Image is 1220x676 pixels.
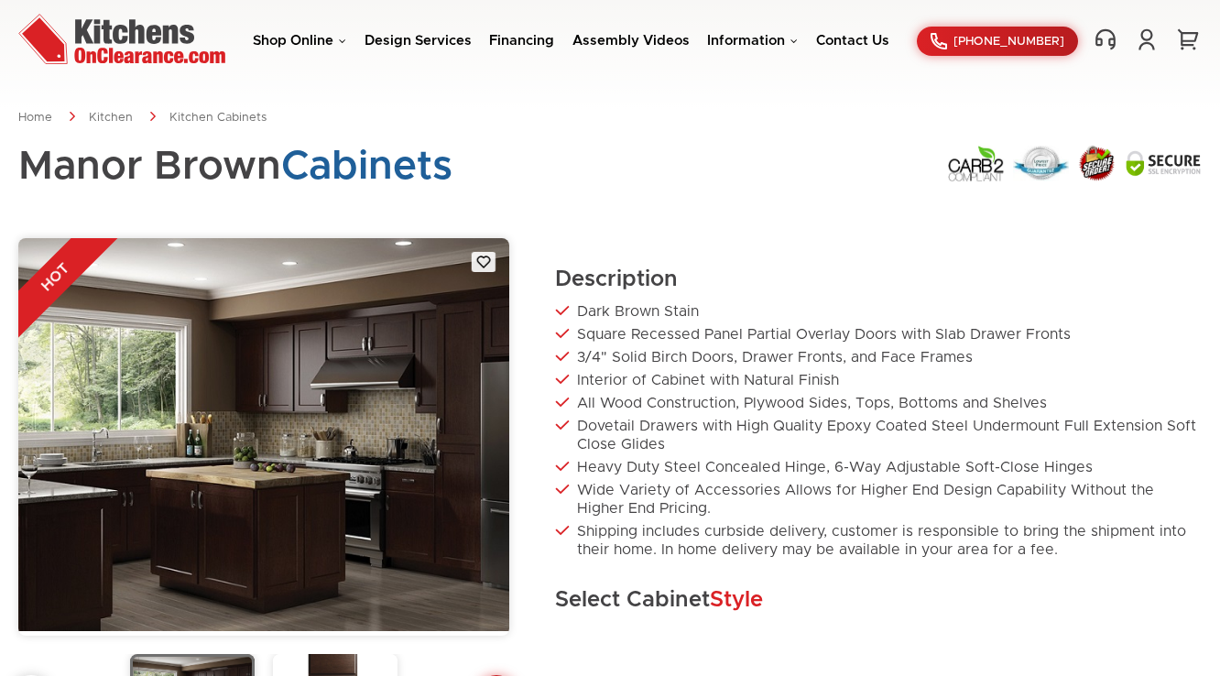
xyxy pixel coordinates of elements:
li: Dovetail Drawers with High Quality Epoxy Coated Steel Undermount Full Extension Soft Close Glides [555,417,1202,453]
li: Interior of Cabinet with Natural Finish [555,371,1202,389]
a: [PHONE_NUMBER] [917,27,1078,56]
a: Shop Online [253,34,346,48]
img: gallery_36_17727_17728_2_MBW_1.2.jpg [18,238,509,631]
a: Information [707,34,798,48]
li: Wide Variety of Accessories Allows for Higher End Design Capability Without the Higher End Pricing. [555,481,1202,518]
li: Square Recessed Panel Partial Overlay Doors with Slab Drawer Fronts [555,325,1202,343]
a: Contact Us [816,34,889,48]
h1: Manor Brown [18,145,452,189]
span: Cabinets [281,147,452,187]
img: Secure SSL Encyption [1125,149,1202,177]
h2: Description [555,266,1202,293]
a: Kitchen Cabinets [169,112,267,124]
li: Shipping includes curbside delivery, customer is responsible to bring the shipment into their hom... [555,522,1202,559]
a: Financing [489,34,554,48]
li: Heavy Duty Steel Concealed Hinge, 6-Way Adjustable Soft-Close Hinges [555,458,1202,476]
img: Kitchens On Clearance [18,14,225,64]
a: Design Services [365,34,472,48]
a: Assembly Videos [572,34,690,48]
img: Carb2 Compliant [947,145,1005,182]
li: All Wood Construction, Plywood Sides, Tops, Bottoms and Shelves [555,394,1202,412]
span: [PHONE_NUMBER] [953,36,1064,48]
li: Dark Brown Stain [555,302,1202,321]
img: Lowest Price Guarantee [1013,146,1069,181]
span: Style [710,589,763,611]
h2: Select Cabinet [555,586,1202,614]
a: Home [18,112,52,124]
li: 3/4" Solid Birch Doors, Drawer Fronts, and Face Frames [555,348,1202,366]
img: Secure Order [1077,145,1117,181]
a: Kitchen [89,112,133,124]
